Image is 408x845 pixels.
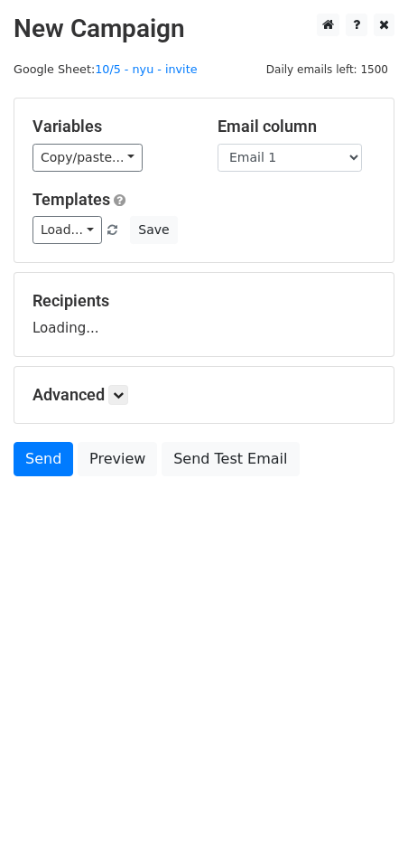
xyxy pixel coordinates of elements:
span: Daily emails left: 1500 [260,60,394,80]
a: Daily emails left: 1500 [260,62,394,76]
div: Loading... [32,291,376,338]
a: 10/5 - nyu - invite [95,62,197,76]
h5: Advanced [32,385,376,405]
h5: Variables [32,117,190,136]
a: Preview [78,442,157,476]
small: Google Sheet: [14,62,197,76]
a: Templates [32,190,110,209]
h5: Recipients [32,291,376,311]
a: Copy/paste... [32,144,143,172]
a: Send [14,442,73,476]
h5: Email column [218,117,376,136]
a: Load... [32,216,102,244]
h2: New Campaign [14,14,394,44]
button: Save [130,216,177,244]
a: Send Test Email [162,442,299,476]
